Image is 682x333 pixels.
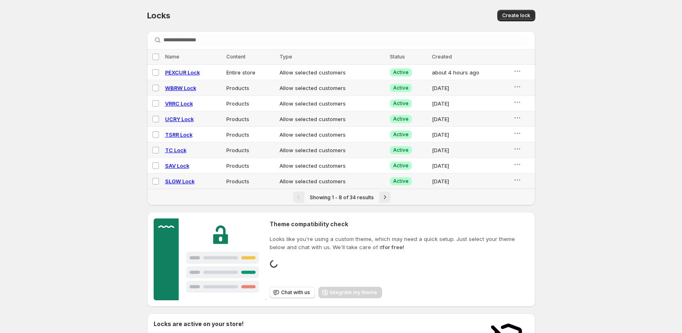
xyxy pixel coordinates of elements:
[393,178,409,184] span: Active
[277,142,388,158] td: Allow selected customers
[432,54,452,60] span: Created
[154,218,267,300] img: Customer support
[277,80,388,96] td: Allow selected customers
[224,65,277,80] td: Entire store
[281,289,310,296] span: Chat with us
[393,162,409,169] span: Active
[429,111,511,127] td: [DATE]
[224,158,277,173] td: Products
[280,54,292,60] span: Type
[393,85,409,91] span: Active
[224,142,277,158] td: Products
[429,80,511,96] td: [DATE]
[224,80,277,96] td: Products
[429,65,511,80] td: about 4 hours ago
[277,127,388,142] td: Allow selected customers
[277,96,388,111] td: Allow selected customers
[165,116,194,122] a: UCRY Lock
[224,96,277,111] td: Products
[277,65,388,80] td: Allow selected customers
[382,244,404,250] strong: for free!
[429,127,511,142] td: [DATE]
[390,54,405,60] span: Status
[393,131,409,138] span: Active
[393,116,409,122] span: Active
[224,127,277,142] td: Products
[429,96,511,111] td: [DATE]
[165,162,189,169] a: SAV Lock
[393,147,409,153] span: Active
[147,189,535,205] nav: Pagination
[502,12,530,19] span: Create lock
[429,173,511,189] td: [DATE]
[497,10,535,21] button: Create lock
[277,158,388,173] td: Allow selected customers
[165,131,192,138] a: TSRR Lock
[224,173,277,189] td: Products
[165,85,196,91] a: WBRW Lock
[165,69,200,76] a: PEXCUR Lock
[165,100,193,107] a: VRRC Lock
[226,54,246,60] span: Content
[270,220,528,228] h2: Theme compatibility check
[429,142,511,158] td: [DATE]
[429,158,511,173] td: [DATE]
[165,178,195,184] a: SLGW Lock
[310,194,374,200] span: Showing 1 - 8 of 34 results
[165,147,186,153] a: TC Lock
[393,100,409,107] span: Active
[270,287,315,298] button: Chat with us
[270,235,528,251] p: Looks like you're using a custom theme, which may need a quick setup. Just select your theme belo...
[165,54,179,60] span: Name
[224,111,277,127] td: Products
[379,191,391,203] button: Next
[147,11,170,20] span: Locks
[154,320,379,328] h2: Locks are active on your store!
[393,69,409,76] span: Active
[277,173,388,189] td: Allow selected customers
[277,111,388,127] td: Allow selected customers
